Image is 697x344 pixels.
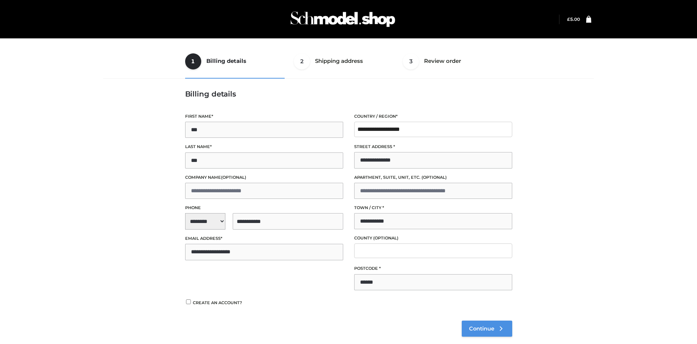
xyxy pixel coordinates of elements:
a: £5.00 [567,16,580,22]
input: Create an account? [185,299,192,304]
a: Continue [462,321,512,337]
label: Email address [185,235,343,242]
span: (optional) [421,175,447,180]
span: £ [567,16,570,22]
label: Town / City [354,204,512,211]
span: (optional) [221,175,246,180]
label: Phone [185,204,343,211]
h3: Billing details [185,90,512,98]
label: First name [185,113,343,120]
label: Apartment, suite, unit, etc. [354,174,512,181]
label: Country / Region [354,113,512,120]
label: County [354,235,512,242]
span: (optional) [373,235,398,241]
bdi: 5.00 [567,16,580,22]
span: Continue [469,325,494,332]
label: Postcode [354,265,512,272]
label: Company name [185,174,343,181]
label: Street address [354,143,512,150]
img: Schmodel Admin 964 [288,5,398,34]
label: Last name [185,143,343,150]
span: Create an account? [193,300,242,305]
